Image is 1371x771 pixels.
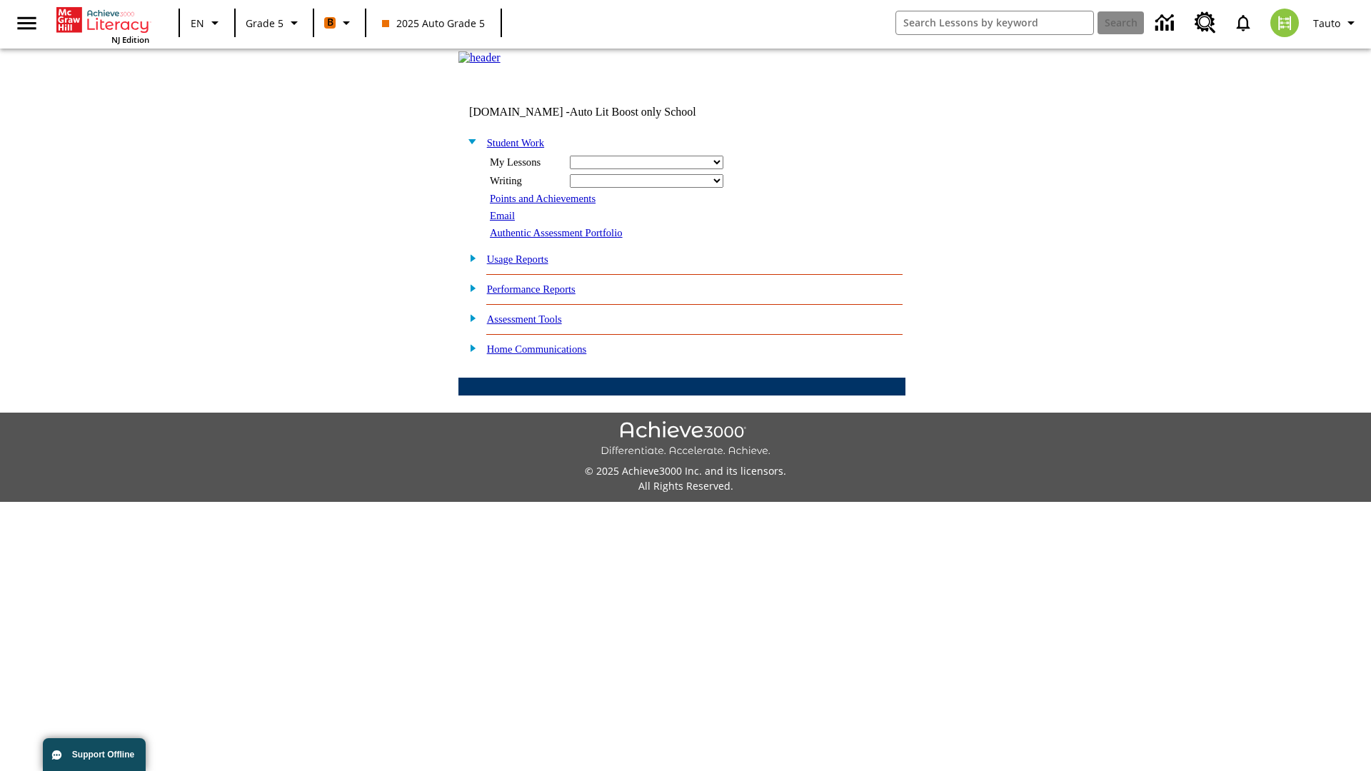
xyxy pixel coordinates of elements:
span: NJ Edition [111,34,149,45]
button: Language: EN, Select a language [184,10,230,36]
a: Resource Center, Will open in new tab [1186,4,1225,42]
a: Home Communications [487,343,587,355]
button: Boost Class color is orange. Change class color [318,10,361,36]
div: Writing [490,175,561,187]
input: search field [896,11,1093,34]
a: Notifications [1225,4,1262,41]
a: Usage Reports [487,253,548,265]
div: Home [56,4,149,45]
img: plus.gif [462,281,477,294]
a: Points and Achievements [490,193,596,204]
button: Support Offline [43,738,146,771]
img: header [458,51,501,64]
img: minus.gif [462,135,477,148]
img: Achieve3000 Differentiate Accelerate Achieve [601,421,770,458]
span: B [327,14,333,31]
span: EN [191,16,204,31]
div: My Lessons [490,156,561,168]
a: Data Center [1147,4,1186,43]
button: Profile/Settings [1307,10,1365,36]
a: Performance Reports [487,283,576,295]
button: Grade: Grade 5, Select a grade [240,10,308,36]
span: Support Offline [72,750,134,760]
img: plus.gif [462,341,477,354]
span: Tauto [1313,16,1340,31]
a: Authentic Assessment Portfolio [490,227,623,238]
a: Email [490,210,515,221]
td: [DOMAIN_NAME] - [469,106,732,119]
a: Student Work [487,137,544,148]
button: Select a new avatar [1262,4,1307,41]
img: plus.gif [462,251,477,264]
span: 2025 Auto Grade 5 [382,16,485,31]
a: Assessment Tools [487,313,562,325]
button: Open side menu [6,2,48,44]
img: plus.gif [462,311,477,324]
span: Grade 5 [246,16,283,31]
img: avatar image [1270,9,1299,37]
nobr: Auto Lit Boost only School [570,106,696,118]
